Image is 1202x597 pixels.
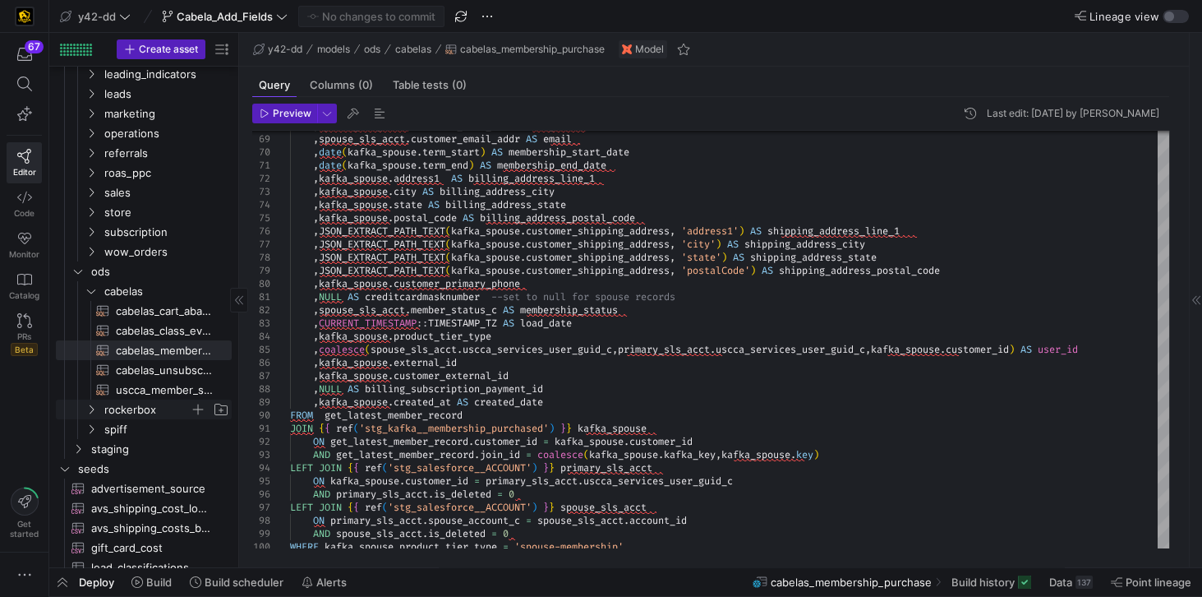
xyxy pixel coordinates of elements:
span: date [319,146,342,159]
span: FROM [290,409,313,422]
span: AS [457,396,468,409]
span: ) [480,146,486,159]
span: ( [445,238,451,251]
button: Cabela_Add_Fields [158,6,292,27]
div: 86 [252,356,270,369]
span: . [417,146,422,159]
span: , [313,317,319,330]
div: 78 [252,251,270,264]
button: Build [124,568,179,596]
span: , [313,277,319,290]
div: 72 [252,172,270,185]
span: billing_address_postal_code [480,211,635,224]
div: Press SPACE to select this row. [56,419,232,439]
span: kafka_spouse [319,396,388,409]
span: 'state' [681,251,721,264]
span: external_id [394,356,457,369]
span: city [394,185,417,198]
span: billing_address_state [445,198,566,211]
a: avs_shipping_cost_lookup_03_15_24​​​​​​ [56,498,232,518]
span: PRs [17,331,31,341]
button: Getstarted [7,481,42,545]
span: shipping_address_state [750,251,877,264]
button: Data137 [1042,568,1100,596]
span: ( [342,146,348,159]
span: billing_subscription_payment_id [365,382,543,396]
button: Build scheduler [182,568,291,596]
a: Monitor [7,224,42,266]
span: . [388,396,394,409]
span: . [388,277,394,290]
div: Press SPACE to select this row. [56,104,232,123]
span: } [560,422,566,435]
span: AS [348,290,359,303]
span: Alerts [316,576,347,589]
span: ) [1009,343,1015,356]
span: customer_primary_phone [394,277,520,290]
span: JSON_EXTRACT_PATH_TEXT [319,251,445,264]
span: ( [445,224,451,238]
span: Create asset [139,44,198,55]
span: , [670,224,675,238]
span: , [313,356,319,369]
span: , [313,198,319,211]
a: lead_classifications​​​​​​ [56,558,232,577]
span: . [388,198,394,211]
a: Editor [7,142,42,183]
div: 70 [252,146,270,159]
span: y42-dd [268,44,302,55]
span: , [670,251,675,264]
span: seeds [78,460,229,479]
span: Query [259,80,290,90]
button: ods [360,39,385,59]
span: , [313,185,319,198]
span: spiff [104,420,229,439]
span: , [313,224,319,238]
span: advertisement_source​​​​​​ [91,479,213,498]
span: cabelas_cart_abandons​​​​​​​​​​ [116,302,213,321]
div: 87 [252,369,270,382]
span: (0) [358,80,373,90]
span: customer_id [946,343,1009,356]
a: uscca_member_supression​​​​​​​​​​ [56,380,232,400]
span: 'city' [681,238,716,251]
span: Build history [951,576,1015,589]
span: created_date [474,396,543,409]
span: rockerbox [104,400,190,419]
span: JOIN [290,422,313,435]
span: creditcardmasknumber [365,290,480,303]
span: kafka_spouse [319,185,388,198]
div: Press SPACE to select this row. [56,281,232,301]
span: avs_shipping_costs_by_channel_04_11_24​​​​​​ [91,519,213,538]
span: . [520,238,526,251]
span: shipping_address_line_1 [767,224,900,238]
span: Table tests [393,80,467,90]
span: . [388,211,394,224]
div: 84 [252,330,270,343]
span: ( [353,422,359,435]
div: 75 [252,211,270,224]
span: Beta [11,343,38,356]
span: customer_shipping_address [526,224,670,238]
span: created_at [394,396,451,409]
div: 82 [252,303,270,317]
span: TIMESTAMP_TZ [428,317,497,330]
span: state [394,198,422,211]
span: customer_shipping_address [526,264,670,277]
div: Press SPACE to select this row. [56,64,232,84]
span: . [388,356,394,369]
span: user_id [1038,343,1078,356]
span: billing_address_city [440,185,555,198]
span: AS [428,198,440,211]
span: cabelas_membership_purchase [460,44,605,55]
span: get_latest_member_record [325,409,463,422]
span: AS [463,211,474,224]
button: Preview [252,104,317,123]
div: 69 [252,132,270,146]
span: AS [727,238,739,251]
span: billing_address_line_1 [468,172,595,185]
span: JSON_EXTRACT_PATH_TEXT [319,238,445,251]
span: , [313,290,319,303]
span: , [313,369,319,382]
span: ) [721,251,727,264]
